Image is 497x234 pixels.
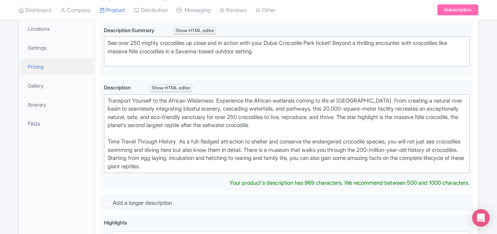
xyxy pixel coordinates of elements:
[229,179,470,187] div: Your product's description has 969 characters. We recommend between 500 and 1000 characters.
[20,77,94,94] a: Gallery
[20,58,94,75] a: Pricing
[104,219,127,226] span: Highlights
[437,4,478,15] a: Subscription
[108,39,466,64] div: See over 250 mighty crocodiles up close and in action with your Dubai Crocodile Park ticket! Beyo...
[20,20,94,37] a: Locations
[174,27,216,35] div: Show HTML editor
[20,39,94,56] a: Settings
[472,209,490,227] div: Open Intercom Messenger
[150,84,192,92] div: Show HTML editor
[108,97,466,171] div: Transport Yourself to the African Wilderness Experience the African wetlands coming to life at [G...
[20,96,94,113] a: Itinerary
[104,27,156,33] span: Description Summary
[113,199,172,206] span: Add a longer description
[20,115,94,132] a: FAQs
[104,84,132,91] span: Description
